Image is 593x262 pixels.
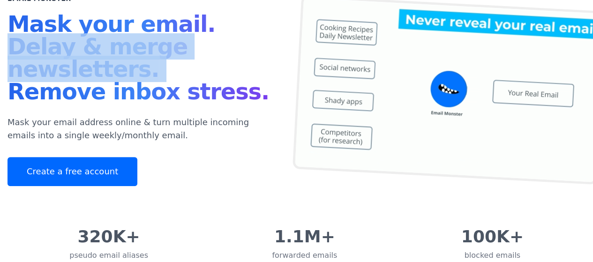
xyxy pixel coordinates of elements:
div: 100K+ [461,227,524,246]
div: 1.1M+ [272,227,337,246]
div: 320K+ [69,227,148,246]
div: forwarded emails [272,250,337,261]
a: Create a free account [8,157,137,186]
div: blocked emails [461,250,524,261]
h1: Mask your email. Delay & merge newsletters. Remove inbox stress. [8,13,274,106]
div: pseudo email aliases [69,250,148,261]
p: Mask your email address online & turn multiple incoming emails into a single weekly/monthly email. [8,116,274,142]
